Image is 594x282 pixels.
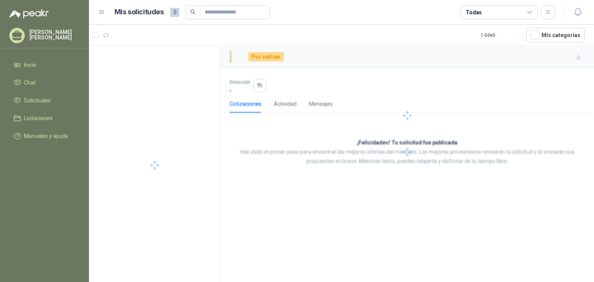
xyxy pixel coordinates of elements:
button: Mís categorías [526,28,585,42]
a: Chat [9,75,80,90]
span: 0 [170,8,179,17]
a: Solicitudes [9,93,80,108]
a: Manuales y ayuda [9,129,80,143]
span: Licitaciones [24,114,53,122]
div: 1 - 0 de 0 [481,29,520,41]
img: Logo peakr [9,9,49,19]
h1: Mis solicitudes [114,7,164,18]
span: Chat [24,78,36,87]
p: [PERSON_NAME] [PERSON_NAME] [29,29,80,40]
a: Inicio [9,58,80,72]
a: Licitaciones [9,111,80,126]
div: Todas [466,8,482,17]
span: search [190,9,196,15]
span: Solicitudes [24,96,51,105]
span: Inicio [24,61,36,69]
span: Manuales y ayuda [24,132,68,140]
